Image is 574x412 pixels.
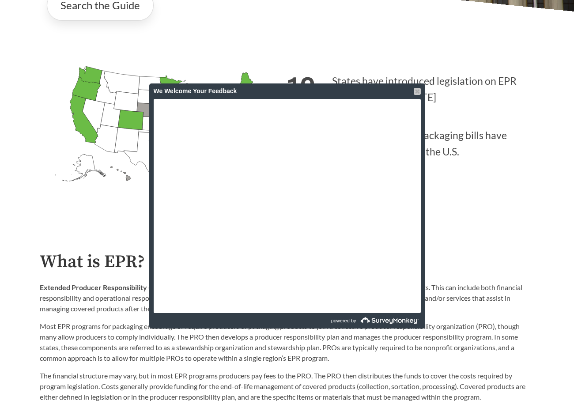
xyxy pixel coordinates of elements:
[331,313,356,329] span: powered by
[40,252,534,272] h2: What is EPR?
[40,321,534,363] p: Most EPR programs for packaging encourage or require producers of packaging products to join a co...
[288,313,421,329] a: powered by
[287,65,315,114] strong: 12
[40,282,534,314] p: is a policy approach that assigns producers responsibility for the end-of-life of products. This ...
[40,283,166,291] strong: Extended Producer Responsibility (EPR)
[40,370,534,402] p: The financial structure may vary, but in most EPR programs producers pay fees to the PRO. The PRO...
[154,83,421,99] div: We Welcome Your Feedback
[287,60,534,114] p: States have introduced legislation on EPR for packaging in [DATE]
